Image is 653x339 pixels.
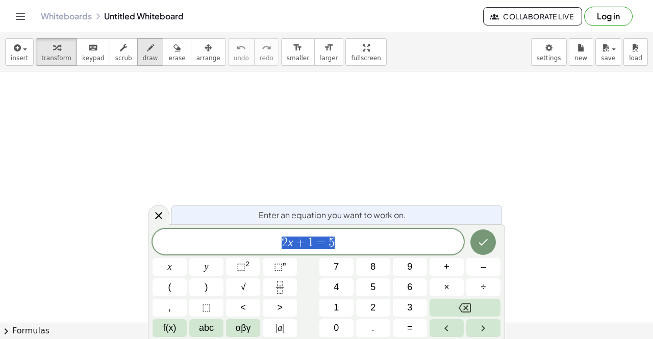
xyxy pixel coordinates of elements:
[319,319,354,337] button: 0
[370,280,375,294] span: 5
[153,278,187,296] button: (
[236,321,251,335] span: αβγ
[334,321,339,335] span: 0
[293,237,308,249] span: +
[407,260,412,274] span: 9
[254,38,279,66] button: redoredo
[314,38,343,66] button: format_sizelarger
[263,258,297,276] button: Superscript
[226,299,260,317] button: Less than
[623,38,648,66] button: load
[241,280,246,294] span: √
[288,236,293,249] var: x
[370,301,375,315] span: 2
[77,38,110,66] button: keyboardkeypad
[595,38,621,66] button: save
[88,42,98,54] i: keyboard
[189,299,223,317] button: Placeholder
[36,38,77,66] button: transform
[334,280,339,294] span: 4
[492,12,573,21] span: Collaborate Live
[393,319,427,337] button: Equals
[5,38,34,66] button: insert
[276,321,284,335] span: a
[393,278,427,296] button: 6
[276,323,278,333] span: |
[228,38,255,66] button: undoundo
[351,55,381,62] span: fullscreen
[263,319,297,337] button: Absolute value
[345,38,386,66] button: fullscreen
[263,278,297,296] button: Fraction
[12,8,29,24] button: Toggle navigation
[430,278,464,296] button: Times
[236,42,246,54] i: undo
[237,262,245,272] span: ⬚
[481,280,486,294] span: ÷
[282,237,288,249] span: 2
[370,260,375,274] span: 8
[115,55,132,62] span: scrub
[319,299,354,317] button: 1
[153,319,187,337] button: Functions
[205,280,208,294] span: )
[356,319,390,337] button: .
[483,7,582,25] button: Collaborate Live
[329,237,335,249] span: 5
[444,280,449,294] span: ×
[41,11,92,21] a: Whiteboards
[153,299,187,317] button: ,
[260,55,273,62] span: redo
[189,258,223,276] button: y
[168,55,185,62] span: erase
[356,258,390,276] button: 8
[466,278,500,296] button: Divide
[163,38,191,66] button: erase
[226,258,260,276] button: Squared
[481,260,486,274] span: –
[137,38,164,66] button: draw
[629,55,642,62] span: load
[319,258,354,276] button: 7
[283,260,286,268] sup: n
[324,42,334,54] i: format_size
[262,42,271,54] i: redo
[153,258,187,276] button: x
[407,301,412,315] span: 3
[531,38,567,66] button: settings
[466,258,500,276] button: Minus
[319,278,354,296] button: 4
[240,301,246,315] span: <
[444,260,449,274] span: +
[293,42,303,54] i: format_size
[470,229,496,255] button: Done
[277,301,283,315] span: >
[393,299,427,317] button: 3
[189,319,223,337] button: Alphabet
[601,55,615,62] span: save
[334,260,339,274] span: 7
[263,299,297,317] button: Greater than
[584,7,633,26] button: Log in
[234,55,249,62] span: undo
[168,301,171,315] span: ,
[168,280,171,294] span: (
[163,321,177,335] span: f(x)
[199,321,214,335] span: abc
[11,55,28,62] span: insert
[356,299,390,317] button: 2
[430,258,464,276] button: Plus
[287,55,309,62] span: smaller
[407,280,412,294] span: 6
[314,237,329,249] span: =
[407,321,413,335] span: =
[189,278,223,296] button: )
[466,319,500,337] button: Right arrow
[372,321,374,335] span: .
[430,319,464,337] button: Left arrow
[245,260,249,268] sup: 2
[196,55,220,62] span: arrange
[574,55,587,62] span: new
[110,38,138,66] button: scrub
[202,301,211,315] span: ⬚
